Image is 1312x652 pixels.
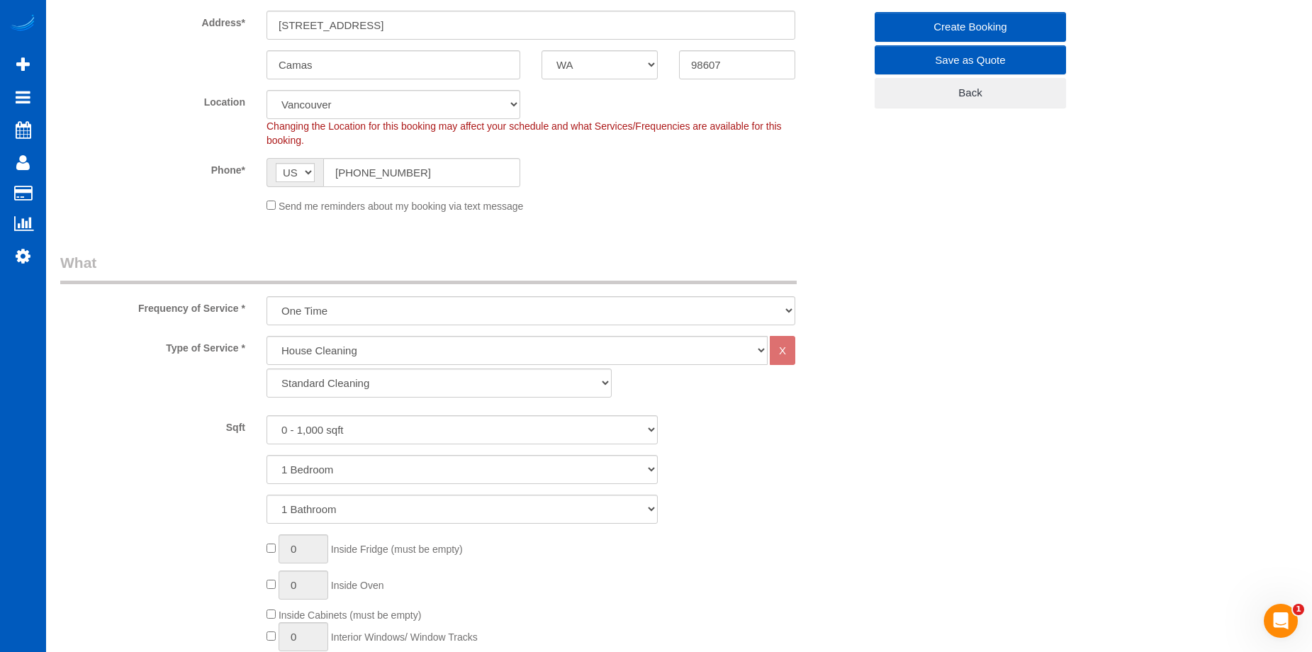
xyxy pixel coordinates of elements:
[279,201,524,212] span: Send me reminders about my booking via text message
[331,580,384,591] span: Inside Oven
[50,296,256,315] label: Frequency of Service *
[279,609,422,621] span: Inside Cabinets (must be empty)
[50,11,256,30] label: Address*
[875,45,1066,75] a: Save as Quote
[331,544,463,555] span: Inside Fridge (must be empty)
[50,415,256,434] label: Sqft
[1264,604,1298,638] iframe: Intercom live chat
[267,120,782,146] span: Changing the Location for this booking may affect your schedule and what Services/Frequencies are...
[323,158,520,187] input: Phone*
[1293,604,1304,615] span: 1
[50,158,256,177] label: Phone*
[50,90,256,109] label: Location
[50,336,256,355] label: Type of Service *
[60,252,797,284] legend: What
[679,50,795,79] input: Zip Code*
[875,12,1066,42] a: Create Booking
[875,78,1066,108] a: Back
[331,631,478,643] span: Interior Windows/ Window Tracks
[267,50,520,79] input: City*
[9,14,37,34] img: Automaid Logo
